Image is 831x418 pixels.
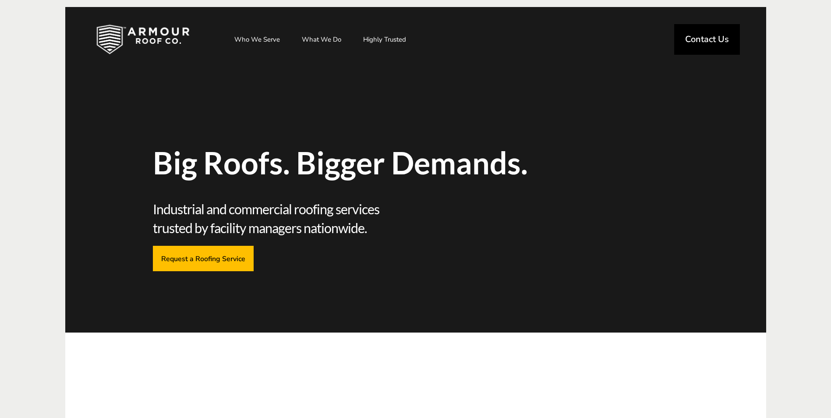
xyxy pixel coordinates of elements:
[674,24,740,55] a: Contact Us
[354,28,415,50] a: Highly Trusted
[226,28,289,50] a: Who We Serve
[82,18,203,61] img: Industrial and Commercial Roofing Company | Armour Roof Co.
[161,254,245,262] span: Request a Roofing Service
[153,147,543,178] span: Big Roofs. Bigger Demands.
[685,35,729,44] span: Contact Us
[153,246,254,271] a: Request a Roofing Service
[153,200,413,237] span: Industrial and commercial roofing services trusted by facility managers nationwide.
[293,28,350,50] a: What We Do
